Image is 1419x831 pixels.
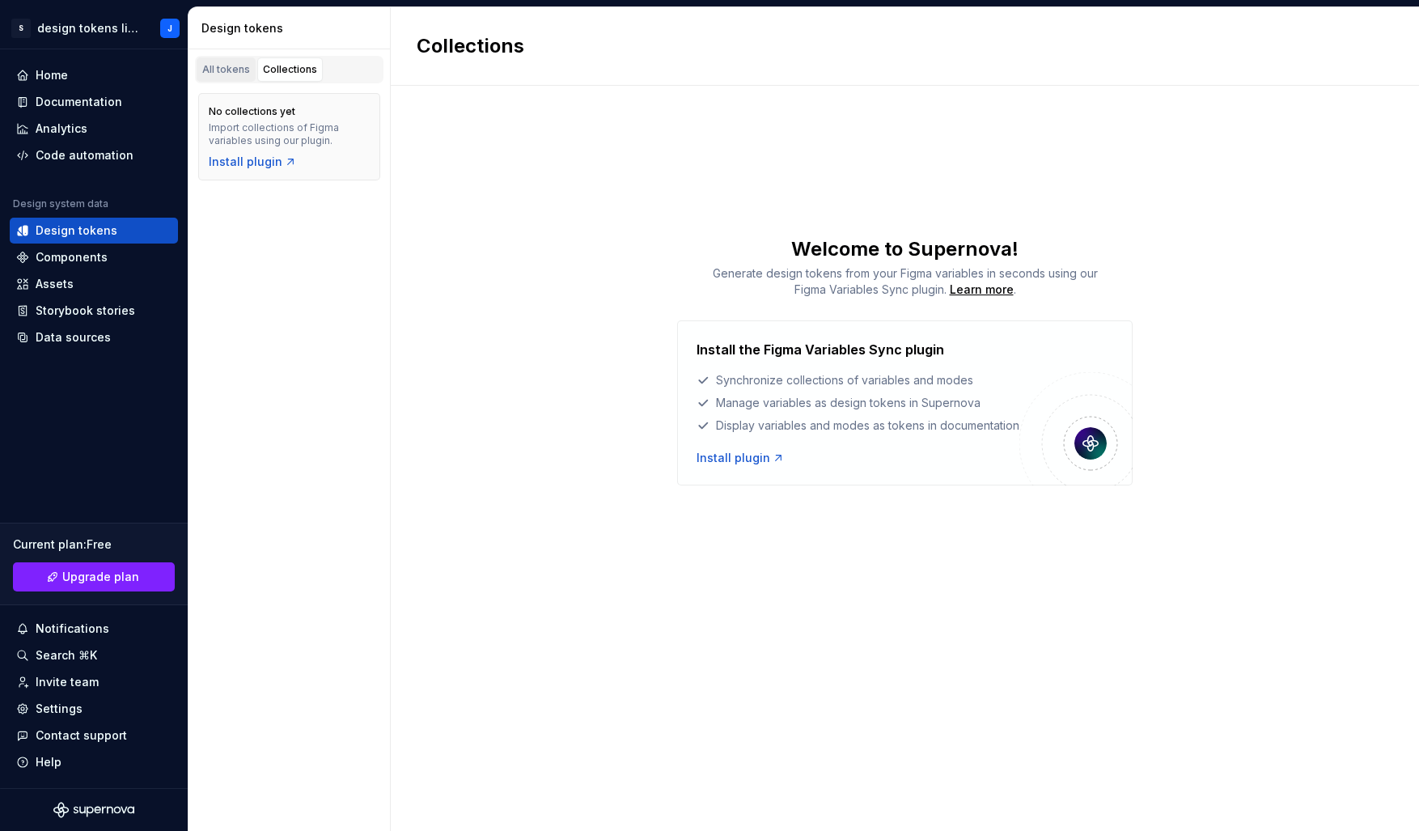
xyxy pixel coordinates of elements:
div: Search ⌘K [36,647,97,664]
div: Import collections of Figma variables using our plugin. [209,121,370,147]
div: Welcome to Supernova! [697,236,1113,262]
a: Design tokens [10,218,178,244]
div: Assets [36,276,74,292]
div: design tokens library [37,20,141,36]
div: Home [36,67,68,83]
button: Help [10,749,178,775]
div: Documentation [36,94,122,110]
div: Settings [36,701,83,717]
a: Invite team [10,669,178,695]
h4: Install the Figma Variables Sync plugin [697,340,944,359]
div: Design tokens [36,223,117,239]
span: Generate design tokens from your Figma variables in seconds using our Figma Variables Sync plugin. . [713,266,1098,296]
a: Storybook stories [10,298,178,324]
h2: Collections [417,33,524,59]
button: Contact support [10,723,178,748]
div: Data sources [36,329,111,346]
span: Upgrade plan [62,569,139,585]
button: Search ⌘K [10,642,178,668]
button: Notifications [10,616,178,642]
div: Invite team [36,674,99,690]
a: Assets [10,271,178,297]
div: Synchronize collections of variables and modes [697,372,1019,388]
div: Design tokens [201,20,383,36]
div: Current plan : Free [13,536,175,553]
div: Notifications [36,621,109,637]
div: Display variables and modes as tokens in documentation [697,418,1019,434]
a: Install plugin [697,450,785,466]
a: Settings [10,696,178,722]
div: Code automation [36,147,133,163]
div: Storybook stories [36,303,135,319]
a: Components [10,244,178,270]
button: Sdesign tokens libraryJ [3,11,184,45]
a: Code automation [10,142,178,168]
button: Upgrade plan [13,562,175,591]
div: Collections [263,63,317,76]
div: Help [36,754,61,770]
div: Components [36,249,108,265]
a: Data sources [10,324,178,350]
div: Contact support [36,727,127,744]
svg: Supernova Logo [53,802,134,818]
a: Home [10,62,178,88]
a: Analytics [10,116,178,142]
a: Learn more [950,282,1014,298]
div: No collections yet [209,105,295,118]
div: J [167,22,172,35]
div: S [11,19,31,38]
a: Documentation [10,89,178,115]
div: Analytics [36,121,87,137]
a: Install plugin [209,154,297,170]
div: Manage variables as design tokens in Supernova [697,395,1019,411]
div: All tokens [202,63,250,76]
div: Design system data [13,197,108,210]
